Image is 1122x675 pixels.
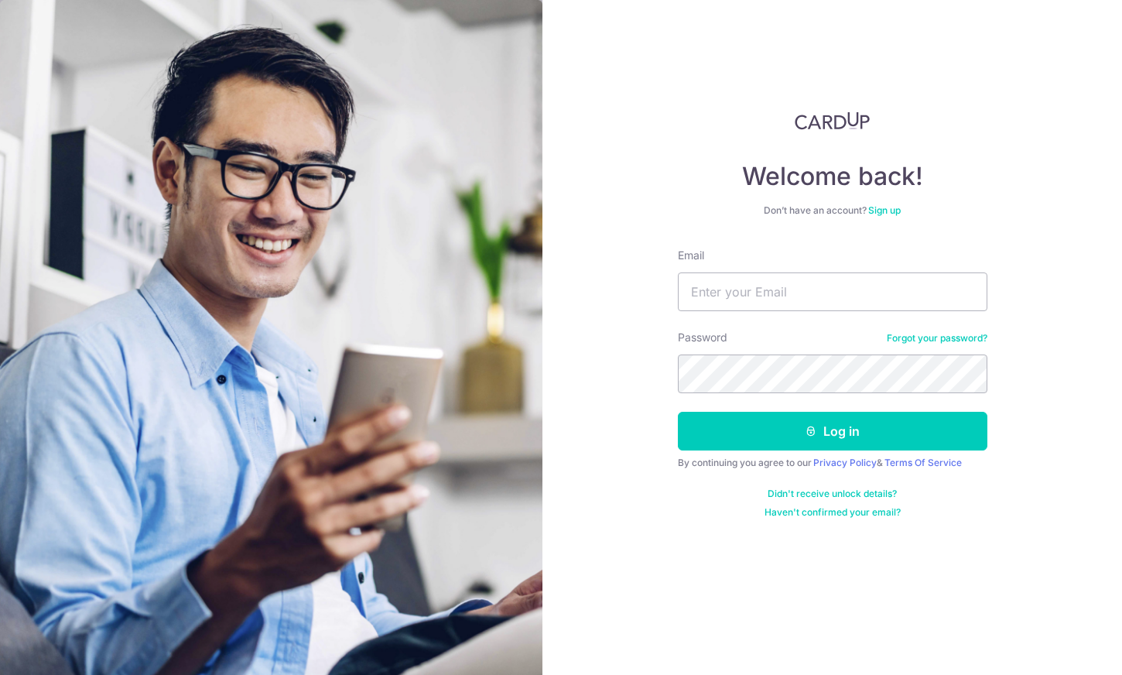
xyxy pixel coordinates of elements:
[678,457,987,469] div: By continuing you agree to our &
[678,412,987,451] button: Log in
[768,488,897,500] a: Didn't receive unlock details?
[678,330,727,345] label: Password
[765,506,901,519] a: Haven't confirmed your email?
[813,457,877,468] a: Privacy Policy
[678,204,987,217] div: Don’t have an account?
[884,457,962,468] a: Terms Of Service
[795,111,871,130] img: CardUp Logo
[678,161,987,192] h4: Welcome back!
[678,248,704,263] label: Email
[868,204,901,216] a: Sign up
[678,272,987,311] input: Enter your Email
[887,332,987,344] a: Forgot your password?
